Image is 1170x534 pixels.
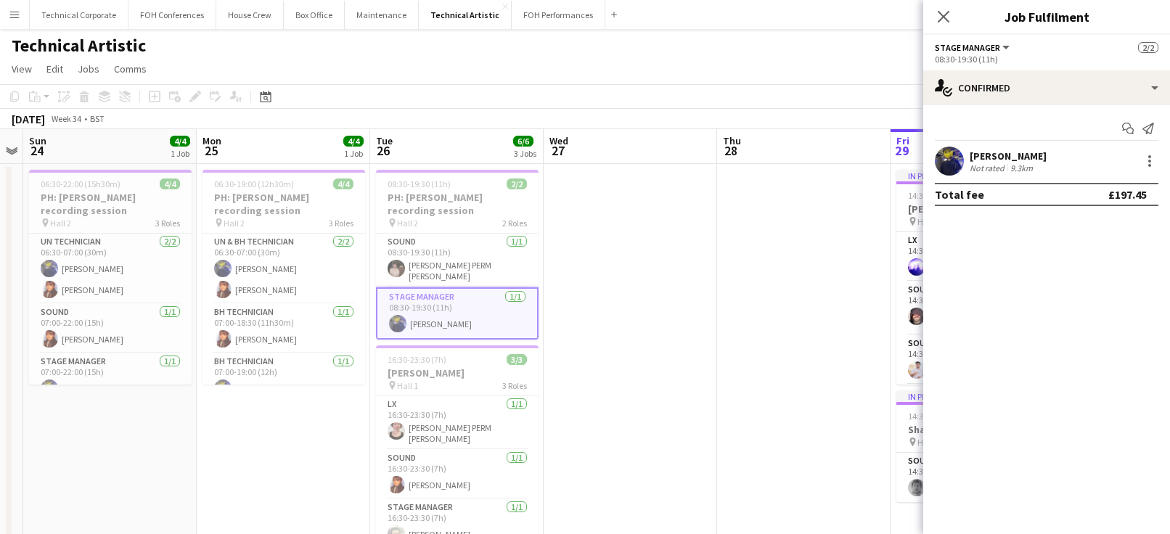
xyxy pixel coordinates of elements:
a: Edit [41,59,69,78]
app-job-card: 06:30-19:00 (12h30m)4/4PH: [PERSON_NAME] recording session Hall 23 RolesUN & BH Technician2/206:3... [202,170,365,385]
app-card-role: Stage Manager1/107:00-22:00 (15h)[PERSON_NAME] [29,353,192,403]
button: Maintenance [345,1,419,29]
span: 06:30-22:00 (15h30m) [41,178,120,189]
app-card-role: Sound1/108:30-19:30 (11h)[PERSON_NAME] PERM [PERSON_NAME] [376,234,539,287]
app-card-role: BH Technician1/107:00-18:30 (11h30m)[PERSON_NAME] [202,304,365,353]
app-card-role: Sound1/114:30-23:30 (9h)[PERSON_NAME] [PERSON_NAME] [896,282,1059,335]
app-card-role: Sound1/116:30-23:30 (7h)[PERSON_NAME] [376,450,539,499]
div: 3 Jobs [514,148,536,159]
span: Tue [376,134,393,147]
app-card-role: Stage Manager1/108:30-19:30 (11h)[PERSON_NAME] [376,287,539,340]
span: 14:30-23:30 (9h) [908,190,967,201]
span: Comms [114,62,147,75]
span: 29 [894,142,909,159]
app-card-role: Sound1/107:00-22:00 (15h)[PERSON_NAME] [29,304,192,353]
span: 26 [374,142,393,159]
button: FOH Conferences [128,1,216,29]
span: 14:30-23:30 (9h) [908,411,967,422]
span: 3/3 [507,354,527,365]
app-card-role: BH Technician1/107:00-19:00 (12h)[PERSON_NAME] [202,353,365,403]
button: Technical Artistic [419,1,512,29]
div: [PERSON_NAME] [970,149,1047,163]
span: 4/4 [170,136,190,147]
span: 27 [547,142,568,159]
button: House Crew [216,1,284,29]
span: Mon [202,134,221,147]
div: [DATE] [12,112,45,126]
app-job-card: In progress14:30-23:30 (9h)4/4[PERSON_NAME] Hall 14 RolesLX1/114:30-23:30 (9h)[PERSON_NAME]Sound1... [896,170,1059,385]
button: Stage Manager [935,42,1012,53]
span: Hall 1 [917,216,938,227]
span: Sun [29,134,46,147]
h3: [PERSON_NAME] [896,202,1059,215]
h1: Technical Artistic [12,35,146,57]
div: 08:30-19:30 (11h) [935,54,1158,65]
span: View [12,62,32,75]
span: Hall 1 [917,437,938,448]
app-card-role: LX1/116:30-23:30 (7h)[PERSON_NAME] PERM [PERSON_NAME] [376,396,539,450]
span: 28 [721,142,741,159]
span: 2/2 [507,178,527,189]
button: FOH Performances [512,1,605,29]
span: Hall 1 [397,380,418,391]
div: In progress [896,170,1059,181]
span: Fri [896,134,909,147]
div: Not rated [970,163,1007,173]
a: Comms [108,59,152,78]
span: 24 [27,142,46,159]
div: 9.3km [1007,163,1036,173]
app-job-card: 06:30-22:00 (15h30m)4/4PH: [PERSON_NAME] recording session Hall 23 RolesUN Technician2/206:30-07:... [29,170,192,385]
a: View [6,59,38,78]
app-job-card: In progress14:30-23:30 (9h)1/1Shadow: [PERSON_NAME] Hall 11 RoleSound1/114:30-23:30 (9h)[PERSON_N... [896,390,1059,502]
span: Wed [549,134,568,147]
span: 4/4 [160,178,180,189]
button: Box Office [284,1,345,29]
h3: PH: [PERSON_NAME] recording session [376,191,539,217]
span: 6/6 [513,136,533,147]
span: 3 Roles [329,218,353,229]
span: 08:30-19:30 (11h) [388,178,451,189]
span: 2/2 [1138,42,1158,53]
div: Confirmed [923,70,1170,105]
app-card-role: UN Technician2/206:30-07:00 (30m)[PERSON_NAME][PERSON_NAME] [29,234,192,304]
span: Thu [723,134,741,147]
div: Total fee [935,187,984,202]
div: In progress [896,390,1059,402]
div: BST [90,113,105,124]
span: Week 34 [48,113,84,124]
span: 3 Roles [502,380,527,391]
span: Hall 2 [224,218,245,229]
h3: PH: [PERSON_NAME] recording session [29,191,192,217]
span: Jobs [78,62,99,75]
span: 25 [200,142,221,159]
span: 2 Roles [502,218,527,229]
span: 4/4 [343,136,364,147]
div: £197.45 [1108,187,1147,202]
app-card-role: UN & BH Technician2/206:30-07:00 (30m)[PERSON_NAME][PERSON_NAME] [202,234,365,304]
h3: Job Fulfilment [923,7,1170,26]
span: Hall 2 [50,218,71,229]
app-job-card: 08:30-19:30 (11h)2/2PH: [PERSON_NAME] recording session Hall 22 RolesSound1/108:30-19:30 (11h)[PE... [376,170,539,340]
app-card-role: Sound1/114:30-23:30 (9h)[PERSON_NAME] [896,335,1059,385]
div: 1 Job [171,148,189,159]
h3: Shadow: [PERSON_NAME] [896,423,1059,436]
h3: PH: [PERSON_NAME] recording session [202,191,365,217]
div: 1 Job [344,148,363,159]
span: 3 Roles [155,218,180,229]
span: 16:30-23:30 (7h) [388,354,446,365]
span: Stage Manager [935,42,1000,53]
app-card-role: Sound1/114:30-23:30 (9h)[PERSON_NAME] [896,453,1059,502]
button: Technical Corporate [30,1,128,29]
h3: [PERSON_NAME] [376,366,539,379]
a: Jobs [72,59,105,78]
span: 4/4 [333,178,353,189]
span: Hall 2 [397,218,418,229]
span: Edit [46,62,63,75]
span: 06:30-19:00 (12h30m) [214,178,294,189]
app-card-role: LX1/114:30-23:30 (9h)[PERSON_NAME] [896,232,1059,282]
